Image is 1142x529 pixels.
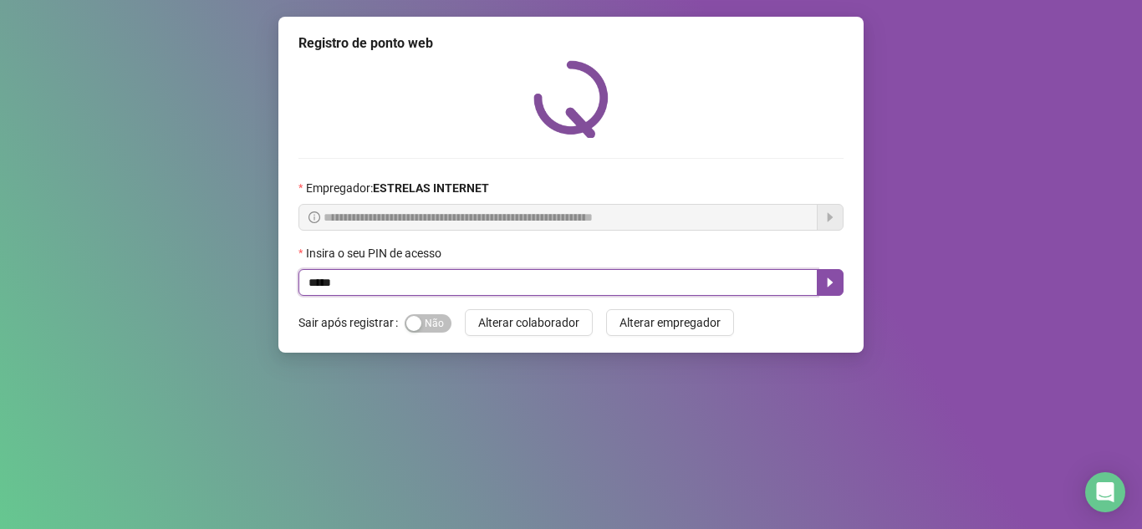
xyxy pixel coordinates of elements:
div: Open Intercom Messenger [1085,472,1125,512]
button: Alterar empregador [606,309,734,336]
label: Insira o seu PIN de acesso [298,244,452,262]
label: Sair após registrar [298,309,405,336]
span: Empregador : [306,179,489,197]
button: Alterar colaborador [465,309,593,336]
span: Alterar empregador [619,313,721,332]
img: QRPoint [533,60,609,138]
span: Alterar colaborador [478,313,579,332]
div: Registro de ponto web [298,33,844,53]
span: caret-right [823,276,837,289]
span: info-circle [308,211,320,223]
strong: ESTRELAS INTERNET [373,181,489,195]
